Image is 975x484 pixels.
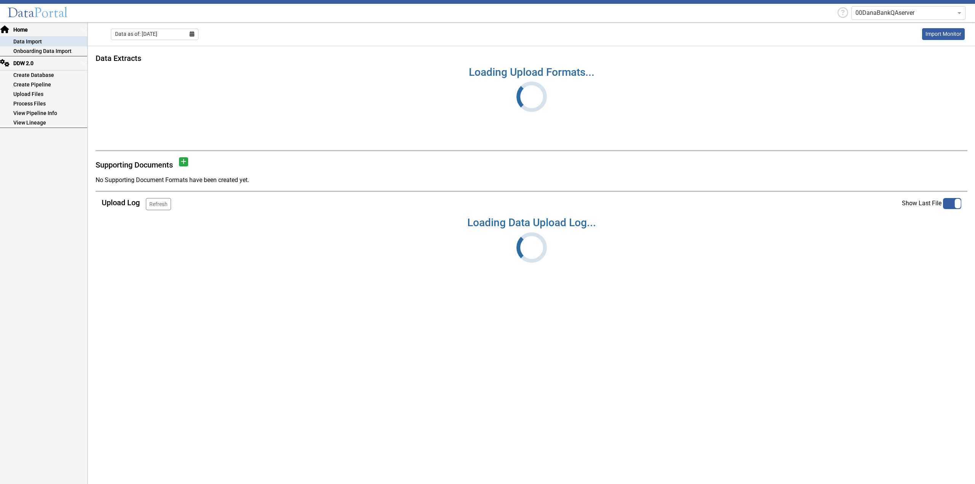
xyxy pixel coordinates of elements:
h5: Data Extracts [96,54,967,63]
span: Data as of: [DATE] [115,30,157,38]
span: DDW 2.0 [13,59,81,67]
button: Add document [179,157,188,166]
i: undefined [514,80,548,114]
span: Portal [34,5,68,21]
div: No Supporting Document Formats have been created yet. [96,176,967,185]
label: Show Last File [902,198,961,209]
h3: Loading Data Upload Log... [96,216,967,229]
div: Help [834,6,851,21]
h5: Upload Log [102,198,140,207]
i: undefined [514,230,548,265]
a: This is available for Darling Employees only [922,28,965,40]
h5: Supporting Documents [96,160,176,169]
span: Home [13,26,81,34]
button: Refresh [146,198,171,210]
app-toggle-switch: Disable this to show all files [902,198,961,210]
h3: Loading Upload Formats... [96,66,967,79]
span: Data [8,5,34,21]
ng-select: 00DanaBankQAserver [851,6,965,20]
